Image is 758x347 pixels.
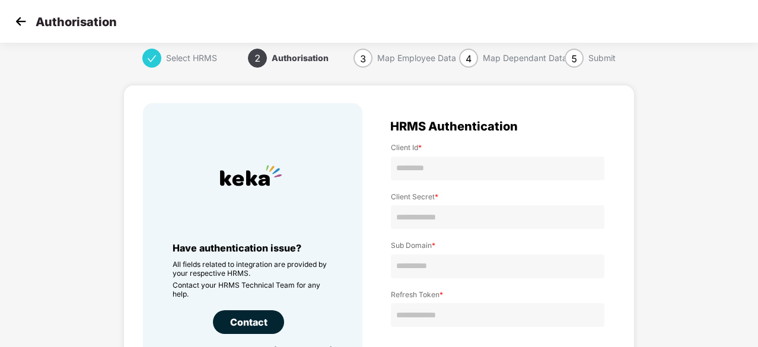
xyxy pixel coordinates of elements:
[377,49,456,68] div: Map Employee Data
[391,192,604,201] label: Client Secret
[391,241,604,250] label: Sub Domain
[36,15,117,29] p: Authorisation
[208,133,294,218] img: HRMS Company Icon
[12,12,30,30] img: svg+xml;base64,PHN2ZyB4bWxucz0iaHR0cDovL3d3dy53My5vcmcvMjAwMC9zdmciIHdpZHRoPSIzMCIgaGVpZ2h0PSIzMC...
[571,53,577,65] span: 5
[272,49,329,68] div: Authorisation
[483,49,567,68] div: Map Dependant Data
[466,53,472,65] span: 4
[173,260,333,278] p: All fields related to integration are provided by your respective HRMS.
[360,53,366,65] span: 3
[213,310,284,334] div: Contact
[390,122,518,131] span: HRMS Authentication
[166,49,217,68] div: Select HRMS
[588,49,616,68] div: Submit
[391,143,604,152] label: Client Id
[391,290,604,299] label: Refresh Token
[173,242,301,254] span: Have authentication issue?
[147,54,157,63] span: check
[254,52,260,64] span: 2
[173,281,333,298] p: Contact your HRMS Technical Team for any help.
